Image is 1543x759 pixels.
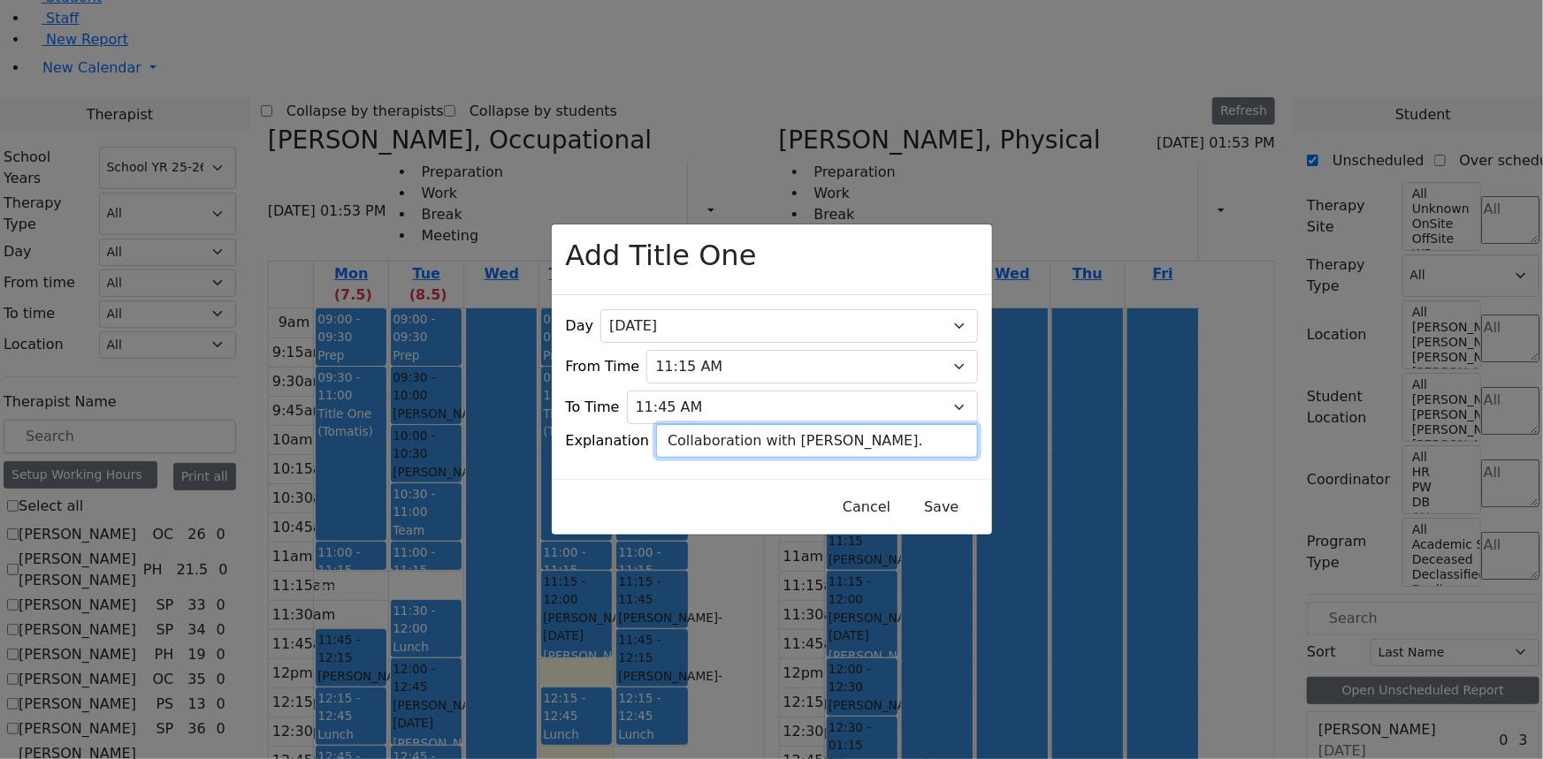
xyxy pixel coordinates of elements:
[656,424,977,458] input: Type explanation...
[566,315,594,337] label: Day
[902,490,981,524] button: Save
[831,490,902,524] button: Close
[566,397,620,418] label: To Time
[566,430,650,452] label: Explanation
[566,239,757,272] h2: Add Title One
[566,356,640,377] label: From Time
